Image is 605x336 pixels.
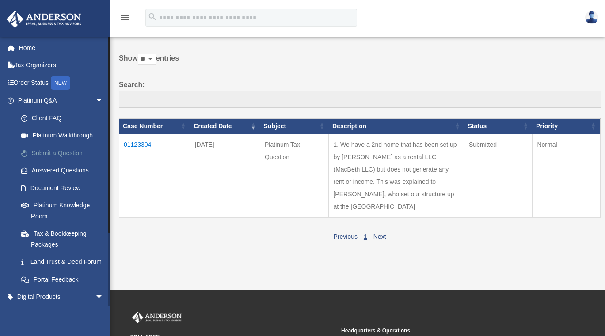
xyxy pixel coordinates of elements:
td: 01123304 [119,134,190,218]
div: NEW [51,76,70,90]
img: Anderson Advisors Platinum Portal [130,312,183,323]
input: Search: [119,91,601,108]
img: Anderson Advisors Platinum Portal [4,11,84,28]
a: menu [119,15,130,23]
th: Description: activate to sort column ascending [329,118,464,134]
a: My Entitiesarrow_drop_down [6,305,117,323]
td: 1. We have a 2nd home that has been set up by [PERSON_NAME] as a rental LLC (MacBeth LLC) but doe... [329,134,464,218]
th: Priority: activate to sort column ascending [533,118,601,134]
td: Normal [533,134,601,218]
a: Next [373,233,386,240]
a: Portal Feedback [12,271,117,288]
a: Platinum Knowledge Room [12,197,117,225]
td: [DATE] [190,134,260,218]
span: arrow_drop_down [95,305,113,324]
a: Land Trust & Deed Forum [12,253,117,271]
a: Order StatusNEW [6,74,117,92]
a: 1 [364,233,367,240]
a: Platinum Walkthrough [12,127,117,145]
a: Tax & Bookkeeping Packages [12,225,117,253]
span: arrow_drop_down [95,92,113,110]
a: Home [6,39,117,57]
a: Document Review [12,179,117,197]
a: Digital Productsarrow_drop_down [6,288,117,306]
small: Headquarters & Operations [341,326,546,336]
a: Platinum Q&Aarrow_drop_down [6,92,117,110]
th: Case Number: activate to sort column ascending [119,118,190,134]
a: Submit a Question [12,144,117,162]
th: Created Date: activate to sort column ascending [190,118,260,134]
i: menu [119,12,130,23]
th: Subject: activate to sort column ascending [260,118,329,134]
label: Show entries [119,52,601,73]
th: Status: activate to sort column ascending [464,118,533,134]
td: Submitted [464,134,533,218]
span: arrow_drop_down [95,288,113,306]
a: Previous [333,233,357,240]
label: Search: [119,79,601,108]
a: Answered Questions [12,162,113,179]
a: Tax Organizers [6,57,117,74]
img: User Pic [585,11,598,24]
i: search [148,12,157,22]
select: Showentries [138,54,156,65]
td: Platinum Tax Question [260,134,329,218]
a: Client FAQ [12,109,117,127]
